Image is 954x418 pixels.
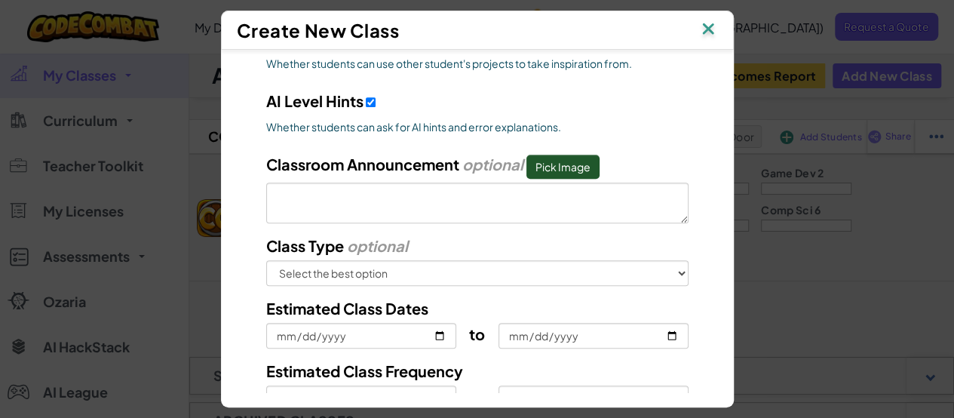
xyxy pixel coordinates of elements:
[469,324,485,343] span: to
[266,91,364,110] span: AI Level Hints
[266,236,344,255] span: Class Type
[266,299,428,318] span: Estimated Class Dates
[237,19,400,41] span: Create New Class
[698,19,718,41] img: IconClose.svg
[462,155,523,174] i: optional
[266,119,689,134] span: Whether students can ask for AI hints and error explanations.
[266,155,459,174] span: Classroom Announcement
[526,155,600,179] button: Classroom Announcement optional
[266,56,689,71] span: Whether students can use other student's projects to take inspiration from.
[347,236,408,255] i: optional
[266,361,463,380] span: Estimated Class Frequency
